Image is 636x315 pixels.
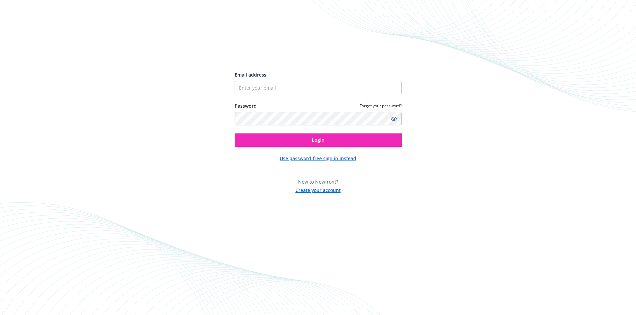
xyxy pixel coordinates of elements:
[235,102,257,109] label: Password
[390,115,398,123] a: Show password
[235,72,266,78] span: Email address
[235,47,298,59] img: Newfront logo
[298,179,338,185] span: New to Newfront?
[312,137,325,143] span: Login
[360,103,402,109] a: Forgot your password?
[280,155,356,162] button: Use password-free sign in instead
[235,133,402,147] button: Login
[295,185,341,194] button: Create your account
[235,112,402,125] input: Enter your password
[235,81,402,94] input: Enter your email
